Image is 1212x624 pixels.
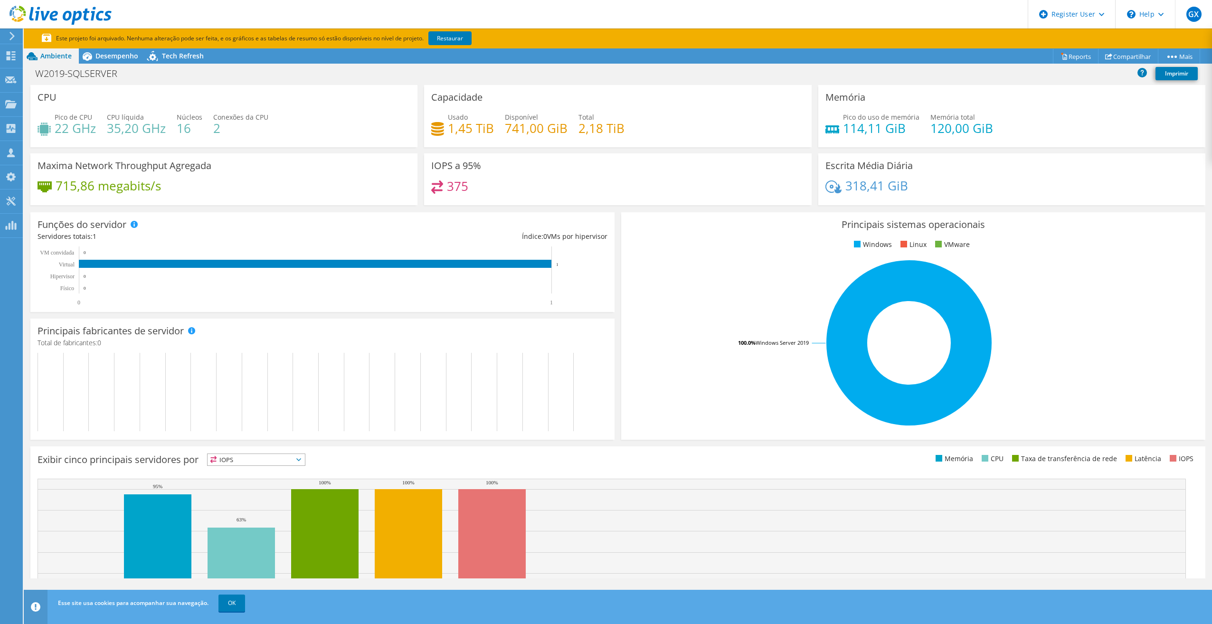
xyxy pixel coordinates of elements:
[95,51,138,60] span: Desempenho
[38,338,607,348] h4: Total de fabricantes:
[38,219,126,230] h3: Funções do servidor
[42,33,507,44] p: Este projeto foi arquivado. Nenhuma alteração pode ser feita, e os gráficos e as tabelas de resum...
[898,239,927,250] li: Linux
[31,68,132,79] h1: W2019-SQLSERVER
[543,232,547,241] span: 0
[1098,49,1158,64] a: Compartilhar
[38,161,211,171] h3: Maxima Network Throughput Agregada
[213,123,268,133] h4: 2
[38,92,57,103] h3: CPU
[578,113,594,122] span: Total
[852,239,892,250] li: Windows
[177,113,202,122] span: Núcleos
[845,180,908,191] h4: 318,41 GiB
[77,299,80,306] text: 0
[505,123,568,133] h4: 741,00 GiB
[55,113,92,122] span: Pico de CPU
[933,239,970,250] li: VMware
[930,123,993,133] h4: 120,00 GiB
[50,273,75,280] text: Hipervisor
[1155,67,1198,80] a: Imprimir
[107,123,166,133] h4: 35,20 GHz
[38,326,184,336] h3: Principais fabricantes de servidor
[825,92,865,103] h3: Memória
[756,339,809,346] tspan: Windows Server 2019
[84,286,86,291] text: 0
[447,181,468,191] h4: 375
[84,274,86,279] text: 0
[825,161,913,171] h3: Escrita Média Diária
[1053,49,1098,64] a: Reports
[162,51,204,60] span: Tech Refresh
[218,595,245,612] a: OK
[1158,49,1200,64] a: Mais
[153,483,162,489] text: 95%
[578,123,625,133] h4: 2,18 TiB
[1186,7,1202,22] span: GX
[738,339,756,346] tspan: 100.0%
[1010,454,1117,464] li: Taxa de transferência de rede
[428,31,472,45] a: Restaurar
[448,123,494,133] h4: 1,45 TiB
[177,123,202,133] h4: 16
[843,123,919,133] h4: 114,11 GiB
[107,113,144,122] span: CPU líquida
[402,480,415,485] text: 100%
[843,113,919,122] span: Pico do uso de memória
[486,480,498,485] text: 100%
[237,517,246,522] text: 63%
[208,454,305,465] span: IOPS
[213,113,268,122] span: Conexões da CPU
[84,250,86,255] text: 0
[431,92,483,103] h3: Capacidade
[322,231,607,242] div: Índice: VMs por hipervisor
[59,261,75,268] text: Virtual
[60,285,74,292] tspan: Físico
[56,180,161,191] h4: 715,86 megabits/s
[431,161,481,171] h3: IOPS a 95%
[55,123,96,133] h4: 22 GHz
[448,113,468,122] span: Usado
[97,338,101,347] span: 0
[556,262,559,267] text: 1
[40,249,74,256] text: VM convidada
[40,51,72,60] span: Ambiente
[319,480,331,485] text: 100%
[1127,10,1136,19] svg: \n
[979,454,1004,464] li: CPU
[550,299,553,306] text: 1
[93,232,96,241] span: 1
[933,454,973,464] li: Memória
[930,113,975,122] span: Memória total
[38,231,322,242] div: Servidores totais:
[1167,454,1193,464] li: IOPS
[505,113,538,122] span: Disponível
[1123,454,1161,464] li: Latência
[58,599,208,607] span: Esse site usa cookies para acompanhar sua navegação.
[628,219,1198,230] h3: Principais sistemas operacionais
